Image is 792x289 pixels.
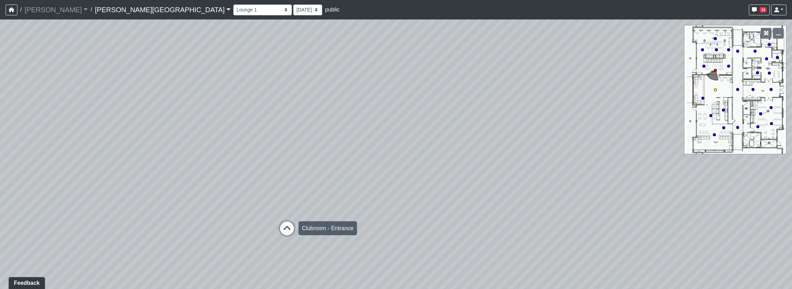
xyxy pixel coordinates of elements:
a: [PERSON_NAME] [24,3,88,17]
iframe: Ybug feedback widget [5,275,46,289]
span: 15 [760,7,767,13]
span: public [325,7,340,13]
a: [PERSON_NAME][GEOGRAPHIC_DATA] [95,3,231,17]
div: Clubroom - Entrance [298,221,357,235]
button: 15 [749,5,770,15]
span: / [17,3,24,17]
span: / [88,3,95,17]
